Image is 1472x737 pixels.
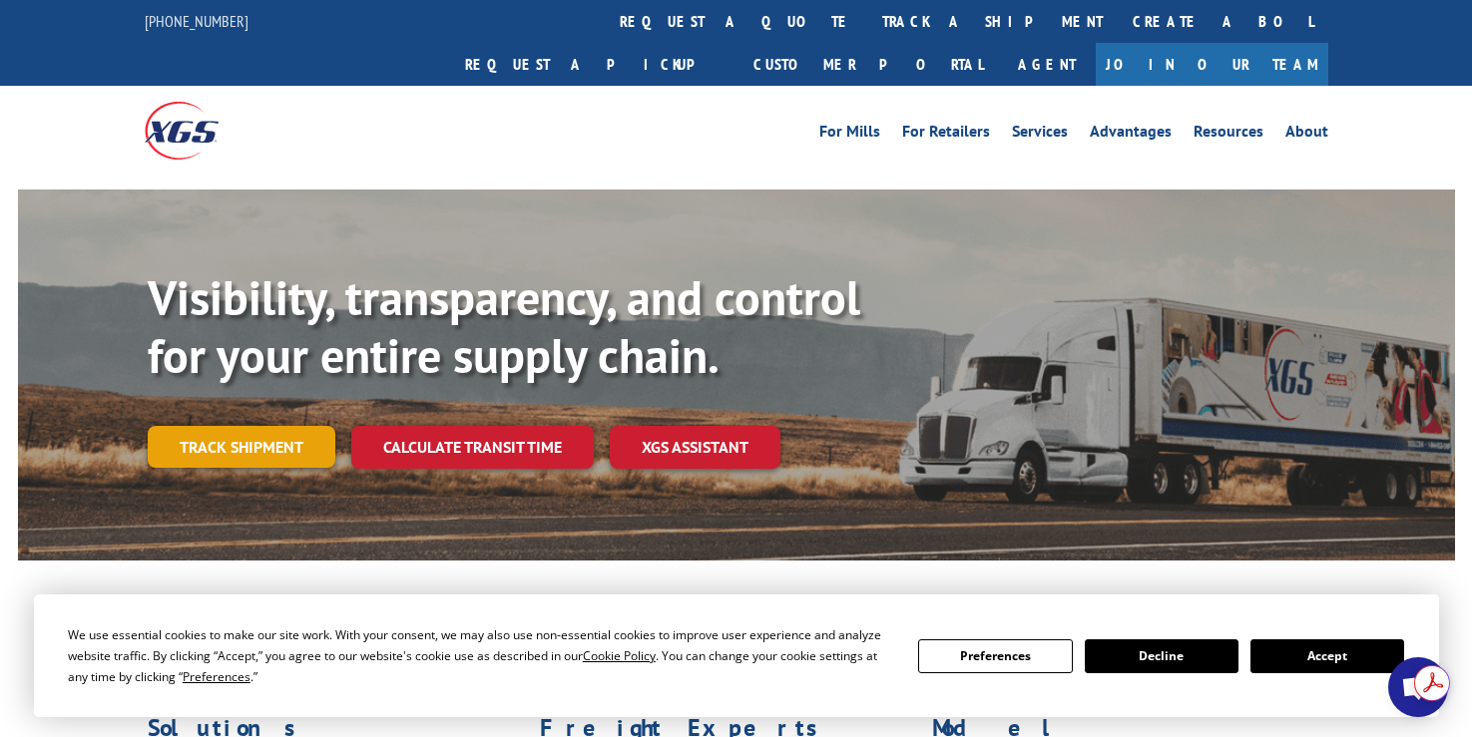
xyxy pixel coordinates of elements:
[68,624,894,687] div: We use essential cookies to make our site work. With your consent, we may also use non-essential ...
[148,266,860,386] b: Visibility, transparency, and control for your entire supply chain.
[1096,43,1328,86] a: Join Our Team
[145,11,248,31] a: [PHONE_NUMBER]
[351,426,594,469] a: Calculate transit time
[450,43,738,86] a: Request a pickup
[34,594,1439,717] div: Cookie Consent Prompt
[1250,639,1404,673] button: Accept
[1012,124,1068,146] a: Services
[583,647,656,664] span: Cookie Policy
[183,668,250,685] span: Preferences
[902,124,990,146] a: For Retailers
[610,426,780,469] a: XGS ASSISTANT
[1090,124,1172,146] a: Advantages
[738,43,998,86] a: Customer Portal
[819,124,880,146] a: For Mills
[918,639,1072,673] button: Preferences
[1194,124,1263,146] a: Resources
[1285,124,1328,146] a: About
[998,43,1096,86] a: Agent
[1085,639,1238,673] button: Decline
[1388,657,1448,717] div: Open chat
[148,426,335,468] a: Track shipment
